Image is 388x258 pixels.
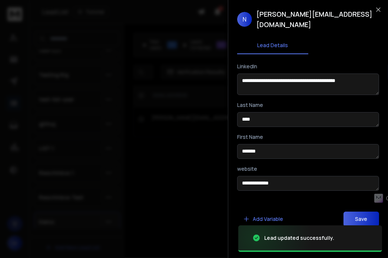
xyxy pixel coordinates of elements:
[237,12,252,27] span: N
[237,166,257,172] label: website
[237,212,289,226] button: Add Variable
[237,134,263,140] label: First Name
[256,9,379,30] h1: [PERSON_NAME][EMAIL_ADDRESS][DOMAIN_NAME]
[237,64,257,69] label: LinkedIn
[237,37,308,54] button: Lead Details
[237,102,263,108] label: Last Name
[344,212,379,226] button: Save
